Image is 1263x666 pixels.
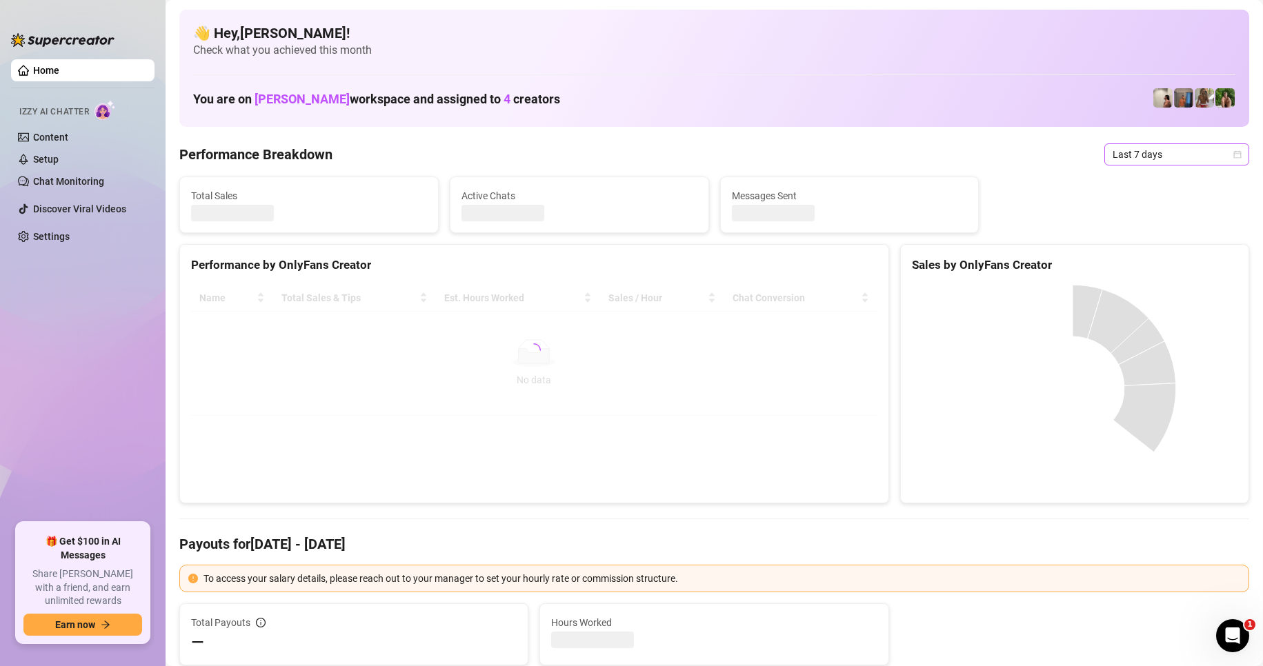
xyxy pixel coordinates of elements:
span: 1 [1244,619,1255,630]
a: Settings [33,231,70,242]
span: 🎁 Get $100 in AI Messages [23,535,142,562]
span: Messages Sent [732,188,968,203]
span: Izzy AI Chatter [19,105,89,119]
span: [PERSON_NAME] [255,92,350,106]
span: Active Chats [461,188,697,203]
span: Check what you achieved this month [193,43,1235,58]
img: Nathaniel [1195,88,1214,108]
h4: Performance Breakdown [179,145,332,164]
span: info-circle [256,618,266,627]
span: — [191,632,204,654]
img: Wayne [1174,88,1193,108]
a: Setup [33,154,59,165]
span: 4 [504,92,510,106]
img: AI Chatter [95,100,116,120]
a: Discover Viral Videos [33,203,126,214]
span: arrow-right [101,620,110,629]
img: logo-BBDzfeDw.svg [11,33,115,47]
img: Ralphy [1153,88,1173,108]
span: calendar [1233,150,1242,159]
span: Hours Worked [551,615,877,630]
a: Home [33,65,59,76]
iframe: Intercom live chat [1216,619,1249,652]
span: loading [526,342,542,359]
a: Content [33,132,68,143]
span: Earn now [55,619,95,630]
h4: Payouts for [DATE] - [DATE] [179,534,1249,554]
div: Sales by OnlyFans Creator [912,256,1237,274]
button: Earn nowarrow-right [23,614,142,636]
span: Total Sales [191,188,427,203]
a: Chat Monitoring [33,176,104,187]
span: Total Payouts [191,615,250,630]
div: To access your salary details, please reach out to your manager to set your hourly rate or commis... [203,571,1240,586]
span: Last 7 days [1113,144,1241,165]
h4: 👋 Hey, [PERSON_NAME] ! [193,23,1235,43]
span: exclamation-circle [188,574,198,583]
span: Share [PERSON_NAME] with a friend, and earn unlimited rewards [23,567,142,608]
div: Performance by OnlyFans Creator [191,256,877,274]
img: Nathaniel [1215,88,1235,108]
h1: You are on workspace and assigned to creators [193,92,560,107]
